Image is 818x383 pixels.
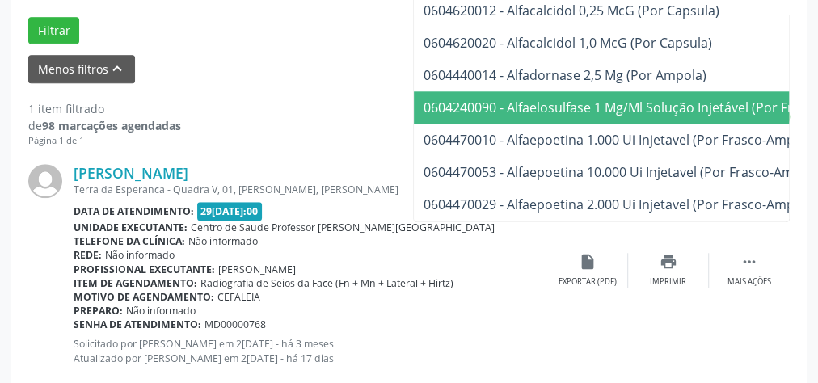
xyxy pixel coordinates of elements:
[74,276,197,290] b: Item de agendamento:
[217,290,260,304] span: CEFALEIA
[218,263,296,276] span: [PERSON_NAME]
[74,337,547,364] p: Solicitado por [PERSON_NAME] em 2[DATE] - há 3 meses Atualizado por [PERSON_NAME] em 2[DATE] - há...
[28,134,181,148] div: Página 1 de 1
[28,100,181,117] div: 1 item filtrado
[105,248,175,262] span: Não informado
[126,304,196,318] span: Não informado
[74,248,102,262] b: Rede:
[74,204,194,218] b: Data de atendimento:
[200,276,453,290] span: Radiografia de Seios da Face (Fn + Mn + Lateral + Hirtz)
[197,202,263,221] span: 29[DATE]:00
[650,276,686,288] div: Imprimir
[424,131,817,149] span: 0604470010 - Alfaepoetina 1.000 Ui Injetavel (Por Frasco-Ampola)
[28,17,79,44] button: Filtrar
[42,118,181,133] strong: 98 marcações agendadas
[559,276,617,288] div: Exportar (PDF)
[191,221,495,234] span: Centro de Saude Professor [PERSON_NAME][GEOGRAPHIC_DATA]
[424,2,719,19] span: 0604620012 - Alfacalcidol 0,25 McG (Por Capsula)
[740,253,758,271] i: 
[424,196,817,213] span: 0604470029 - Alfaepoetina 2.000 Ui Injetavel (Por Frasco-Ampola)
[74,183,547,196] div: Terra da Esperanca - Quadra V, 01, [PERSON_NAME], [PERSON_NAME]
[188,234,258,248] span: Não informado
[660,253,677,271] i: print
[424,34,712,52] span: 0604620020 - Alfacalcidol 1,0 McG (Por Capsula)
[74,263,215,276] b: Profissional executante:
[74,234,185,248] b: Telefone da clínica:
[204,318,266,331] span: MD00000768
[74,318,201,331] b: Senha de atendimento:
[74,290,214,304] b: Motivo de agendamento:
[108,60,126,78] i: keyboard_arrow_up
[74,164,188,182] a: [PERSON_NAME]
[74,221,188,234] b: Unidade executante:
[424,66,706,84] span: 0604440014 - Alfadornase 2,5 Mg (Por Ampola)
[28,55,135,83] button: Menos filtroskeyboard_arrow_up
[28,117,181,134] div: de
[579,253,597,271] i: insert_drive_file
[727,276,771,288] div: Mais ações
[74,304,123,318] b: Preparo:
[28,164,62,198] img: img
